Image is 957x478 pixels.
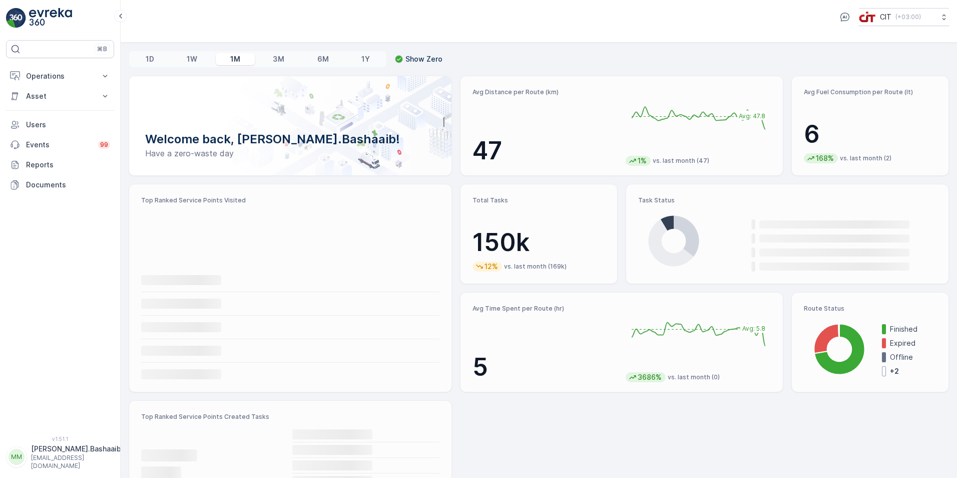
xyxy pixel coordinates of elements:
p: Avg Time Spent per Route (hr) [472,305,618,313]
a: Users [6,115,114,135]
p: Reports [26,160,110,170]
p: Total Tasks [472,196,605,204]
p: Finished [890,324,936,334]
p: 6M [317,54,329,64]
p: CIT [880,12,891,22]
p: Events [26,140,92,150]
p: Show Zero [405,54,442,64]
button: MM[PERSON_NAME].Bashaaib[EMAIL_ADDRESS][DOMAIN_NAME] [6,444,114,470]
p: ( +03:00 ) [895,13,921,21]
a: Reports [6,155,114,175]
p: 1D [146,54,154,64]
p: Avg Distance per Route (km) [472,88,618,96]
p: 168% [815,153,835,163]
p: Top Ranked Service Points Created Tasks [141,413,439,421]
p: 3M [273,54,284,64]
p: 1% [637,156,648,166]
p: Users [26,120,110,130]
img: logo_light-DOdMpM7g.png [29,8,72,28]
a: Events99 [6,135,114,155]
p: Have a zero-waste day [145,147,435,159]
p: [PERSON_NAME].Bashaaib [31,444,121,454]
p: vs. last month (47) [653,157,709,165]
p: ⌘B [97,45,107,53]
p: 99 [100,141,108,149]
p: 150k [472,227,605,258]
p: vs. last month (169k) [504,263,567,271]
p: Expired [890,338,936,348]
p: 1W [187,54,197,64]
p: 5 [472,352,618,382]
p: + 2 [890,366,900,376]
p: Task Status [638,196,936,204]
p: 47 [472,136,618,166]
button: CIT(+03:00) [859,8,949,26]
span: v 1.51.1 [6,436,114,442]
p: Route Status [804,305,936,313]
p: Documents [26,180,110,190]
p: [EMAIL_ADDRESS][DOMAIN_NAME] [31,454,121,470]
p: Offline [890,352,936,362]
p: 1Y [361,54,370,64]
p: Welcome back, [PERSON_NAME].Bashaaib! [145,131,435,147]
p: Top Ranked Service Points Visited [141,196,439,204]
p: 6 [804,119,936,149]
p: Asset [26,91,94,101]
p: vs. last month (2) [840,154,891,162]
div: MM [9,449,25,465]
button: Operations [6,66,114,86]
img: logo [6,8,26,28]
p: vs. last month (0) [668,373,720,381]
p: 1M [230,54,240,64]
p: Avg Fuel Consumption per Route (lt) [804,88,936,96]
img: cit-logo_pOk6rL0.png [859,12,876,23]
p: Operations [26,71,94,81]
a: Documents [6,175,114,195]
button: Asset [6,86,114,106]
p: 12% [484,262,499,272]
p: 3686% [637,372,663,382]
